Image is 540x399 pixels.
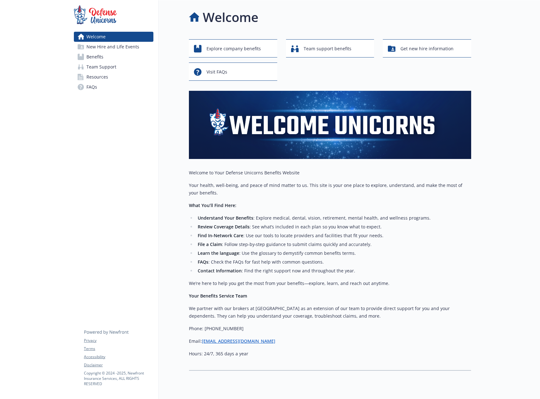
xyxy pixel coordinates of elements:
[74,42,153,52] a: New Hire and Life Events
[304,43,351,55] span: Team support benefits
[207,66,227,78] span: Visit FAQs
[84,346,153,352] a: Terms
[196,267,471,275] li: : Find the right support now and throughout the year.
[189,305,471,320] p: We partner with our brokers at [GEOGRAPHIC_DATA] as an extension of our team to provide direct su...
[196,214,471,222] li: : Explore medical, dental, vision, retirement, mental health, and wellness programs.
[86,82,97,92] span: FAQs
[189,63,277,81] button: Visit FAQs
[189,169,471,177] p: Welcome to Your Defense Unicorns Benefits Website
[189,182,471,197] p: Your health, well‑being, and peace of mind matter to us. This site is your one place to explore, ...
[207,43,261,55] span: Explore company benefits
[189,350,471,358] p: Hours: 24/7, 365 days a year
[286,39,374,57] button: Team support benefits
[198,224,250,230] strong: Review Coverage Details
[383,39,471,57] button: Get new hire information
[189,280,471,287] p: We’re here to help you get the most from your benefits—explore, learn, and reach out anytime.
[74,52,153,62] a: Benefits
[198,241,222,247] strong: File a Claim
[86,32,106,42] span: Welcome
[84,370,153,386] p: Copyright © 2024 - 2025 , Newfront Insurance Services, ALL RIGHTS RESERVED
[86,72,108,82] span: Resources
[196,249,471,257] li: : Use the glossary to demystify common benefits terms.
[86,52,103,62] span: Benefits
[189,293,247,299] strong: Your Benefits Service Team
[189,91,471,159] img: overview page banner
[198,215,253,221] strong: Understand Your Benefits
[196,223,471,231] li: : See what’s included in each plan so you know what to expect.
[74,82,153,92] a: FAQs
[84,362,153,368] a: Disclaimer
[202,338,275,344] a: [EMAIL_ADDRESS][DOMAIN_NAME]
[74,72,153,82] a: Resources
[86,62,116,72] span: Team Support
[400,43,454,55] span: Get new hire information
[198,250,239,256] strong: Learn the language
[189,337,471,345] p: Email:
[84,338,153,343] a: Privacy
[198,232,243,238] strong: Find In-Network Care
[203,8,258,27] h1: Welcome
[86,42,139,52] span: New Hire and Life Events
[196,241,471,248] li: : Follow step‑by‑step guidance to submit claims quickly and accurately.
[84,354,153,360] a: Accessibility
[74,32,153,42] a: Welcome
[198,268,242,274] strong: Contact Information
[189,325,471,332] p: Phone: [PHONE_NUMBER]
[198,259,208,265] strong: FAQs
[196,258,471,266] li: : Check the FAQs for fast help with common questions.
[74,62,153,72] a: Team Support
[196,232,471,239] li: : Use our tools to locate providers and facilities that fit your needs.
[189,39,277,57] button: Explore company benefits
[189,202,236,208] strong: What You’ll Find Here:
